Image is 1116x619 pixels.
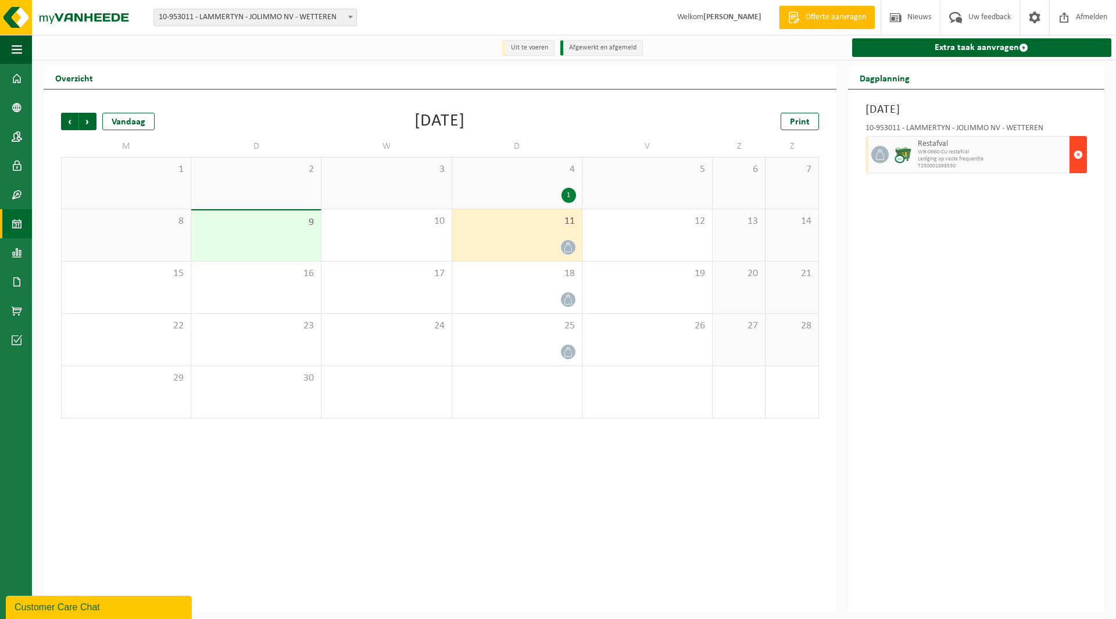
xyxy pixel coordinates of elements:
[61,136,191,157] td: M
[458,267,576,280] span: 18
[561,188,576,203] div: 1
[502,40,555,56] li: Uit te voeren
[458,163,576,176] span: 4
[918,163,1067,170] span: T250001898530
[588,215,706,228] span: 12
[781,113,819,130] a: Print
[852,38,1111,57] a: Extra taak aanvragen
[327,163,445,176] span: 3
[197,216,315,229] span: 9
[6,593,194,619] iframe: chat widget
[321,136,452,157] td: W
[197,320,315,332] span: 23
[771,215,812,228] span: 14
[918,156,1067,163] span: Lediging op vaste frequentie
[771,267,812,280] span: 21
[327,320,445,332] span: 24
[790,117,810,127] span: Print
[582,136,713,157] td: V
[67,215,185,228] span: 8
[102,113,155,130] div: Vandaag
[703,13,761,22] strong: [PERSON_NAME]
[452,136,582,157] td: D
[191,136,321,157] td: D
[588,267,706,280] span: 19
[458,320,576,332] span: 25
[718,215,759,228] span: 13
[197,372,315,385] span: 30
[560,40,643,56] li: Afgewerkt en afgemeld
[713,136,766,157] td: Z
[61,113,78,130] span: Vorige
[458,215,576,228] span: 11
[414,113,465,130] div: [DATE]
[67,267,185,280] span: 15
[588,320,706,332] span: 26
[153,9,357,26] span: 10-953011 - LAMMERTYN - JOLIMMO NV - WETTEREN
[44,66,105,89] h2: Overzicht
[803,12,869,23] span: Offerte aanvragen
[771,320,812,332] span: 28
[918,139,1067,149] span: Restafval
[67,372,185,385] span: 29
[327,215,445,228] span: 10
[79,113,96,130] span: Volgende
[848,66,921,89] h2: Dagplanning
[918,149,1067,156] span: WB-0660-CU restafval
[197,163,315,176] span: 2
[718,163,759,176] span: 6
[327,267,445,280] span: 17
[865,124,1087,136] div: 10-953011 - LAMMERTYN - JOLIMMO NV - WETTEREN
[718,320,759,332] span: 27
[766,136,818,157] td: Z
[718,267,759,280] span: 20
[197,267,315,280] span: 16
[895,146,912,163] img: WB-0660-CU
[779,6,875,29] a: Offerte aanvragen
[865,101,1087,119] h3: [DATE]
[67,163,185,176] span: 1
[154,9,356,26] span: 10-953011 - LAMMERTYN - JOLIMMO NV - WETTEREN
[588,163,706,176] span: 5
[67,320,185,332] span: 22
[771,163,812,176] span: 7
